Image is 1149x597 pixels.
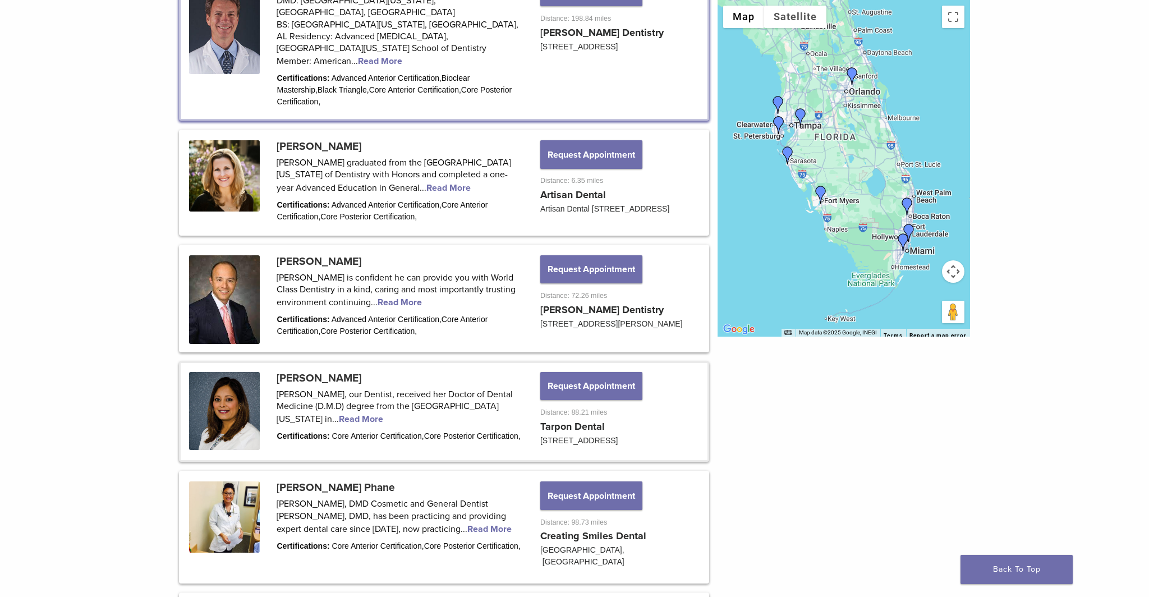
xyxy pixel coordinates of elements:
div: Dr. Lino Suarez [894,233,912,251]
img: Google [720,322,757,337]
button: Show street map [723,6,764,28]
a: Terms (opens in new tab) [884,332,903,339]
a: Report a map error [909,332,967,338]
button: Toggle fullscreen view [942,6,964,28]
a: Back To Top [960,555,1073,584]
div: Dr. Cindy Brayer [770,116,788,134]
div: Dr. Armando Ponte [898,198,916,215]
button: Keyboard shortcuts [784,329,792,337]
button: Request Appointment [540,481,642,509]
button: Show satellite imagery [764,6,826,28]
a: Open this area in Google Maps (opens a new window) [720,322,757,337]
div: Dr. Mary Isaacs [843,67,861,85]
button: Drag Pegman onto the map to open Street View [942,301,964,323]
div: Dr. Hank Michael [779,146,797,164]
span: Map data ©2025 Google, INEGI [799,329,877,336]
div: Dr. Larry Saylor [792,108,810,126]
div: Dr. David Carroll [900,224,918,242]
div: Dr. Rachel Donovan [812,186,830,204]
button: Request Appointment [540,255,642,283]
div: Dr. Seema Amin [769,96,787,114]
button: Map camera controls [942,260,964,283]
button: Request Appointment [540,140,642,168]
button: Request Appointment [540,372,642,400]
